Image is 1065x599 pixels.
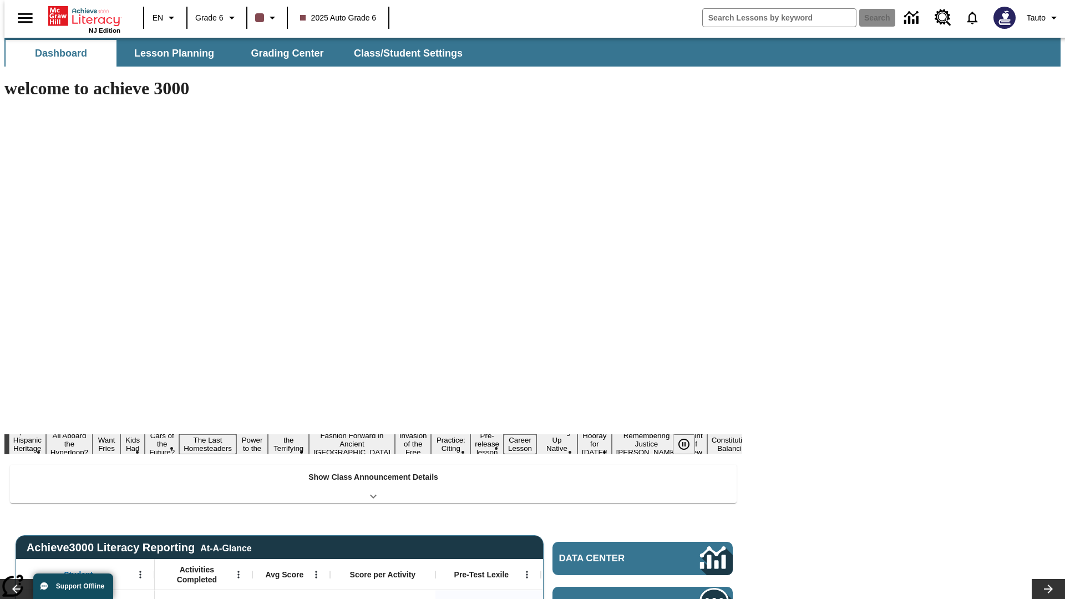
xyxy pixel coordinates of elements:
button: Language: EN, Select a language [148,8,183,28]
button: Slide 18 The Constitution's Balancing Act [707,426,760,463]
span: Score per Activity [350,570,416,580]
button: Lesson carousel, Next [1032,579,1065,599]
button: Open Menu [230,566,247,583]
button: Profile/Settings [1022,8,1065,28]
button: Select a new avatar [987,3,1022,32]
span: Avg Score [265,570,303,580]
button: Open Menu [308,566,324,583]
button: Support Offline [33,573,113,599]
div: At-A-Glance [200,541,251,554]
button: Open side menu [9,2,42,34]
span: NJ Edition [89,27,120,34]
a: Notifications [958,3,987,32]
button: Class color is dark brown. Change class color [251,8,283,28]
span: Support Offline [56,582,104,590]
span: Grade 6 [195,12,224,24]
div: Show Class Announcement Details [10,465,737,503]
span: EN [153,12,163,24]
button: Slide 15 Hooray for Constitution Day! [577,430,612,458]
div: SubNavbar [4,40,473,67]
a: Data Center [897,3,928,33]
span: Student [64,570,93,580]
button: Slide 2 All Aboard the Hyperloop? [46,430,93,458]
span: 2025 Auto Grade 6 [300,12,377,24]
span: Activities Completed [160,565,234,585]
a: Data Center [552,542,733,575]
img: Avatar [993,7,1016,29]
div: Home [48,4,120,34]
button: Pause [673,434,695,454]
button: Slide 14 Cooking Up Native Traditions [536,426,577,463]
button: Slide 7 Solar Power to the People [236,426,268,463]
a: Home [48,5,120,27]
p: Show Class Announcement Details [308,471,438,483]
input: search field [703,9,856,27]
div: Pause [673,434,706,454]
button: Dashboard [6,40,116,67]
span: Achieve3000 Literacy Reporting [27,541,252,554]
button: Grade: Grade 6, Select a grade [191,8,243,28]
button: Slide 11 Mixed Practice: Citing Evidence [431,426,470,463]
button: Slide 9 Fashion Forward in Ancient Rome [309,430,395,458]
button: Slide 1 ¡Viva Hispanic Heritage Month! [9,426,46,463]
button: Lesson Planning [119,40,230,67]
a: Resource Center, Will open in new tab [928,3,958,33]
button: Open Menu [132,566,149,583]
button: Grading Center [232,40,343,67]
span: Pre-Test Lexile [454,570,509,580]
button: Slide 4 Dirty Jobs Kids Had To Do [120,418,145,471]
button: Slide 16 Remembering Justice O'Connor [612,430,682,458]
button: Slide 10 The Invasion of the Free CD [395,422,432,466]
button: Slide 3 Do You Want Fries With That? [93,418,120,471]
button: Slide 13 Career Lesson [504,434,536,454]
button: Slide 12 Pre-release lesson [470,430,504,458]
button: Slide 6 The Last Homesteaders [179,434,236,454]
button: Open Menu [519,566,535,583]
span: Data Center [559,553,663,564]
button: Slide 8 Attack of the Terrifying Tomatoes [268,426,309,463]
h1: welcome to achieve 3000 [4,78,742,99]
button: Slide 5 Cars of the Future? [145,430,179,458]
span: Tauto [1027,12,1046,24]
div: SubNavbar [4,38,1061,67]
button: Class/Student Settings [345,40,471,67]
